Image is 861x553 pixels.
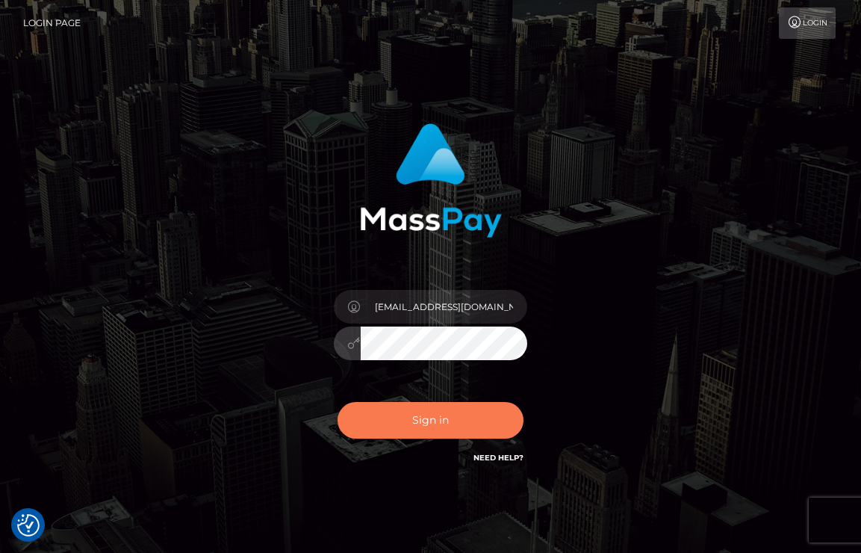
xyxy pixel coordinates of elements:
[23,7,81,39] a: Login Page
[17,514,40,537] img: Revisit consent button
[779,7,836,39] a: Login
[473,453,523,463] a: Need Help?
[338,402,524,439] button: Sign in
[360,123,502,238] img: MassPay Login
[361,290,528,324] input: Username...
[17,514,40,537] button: Consent Preferences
